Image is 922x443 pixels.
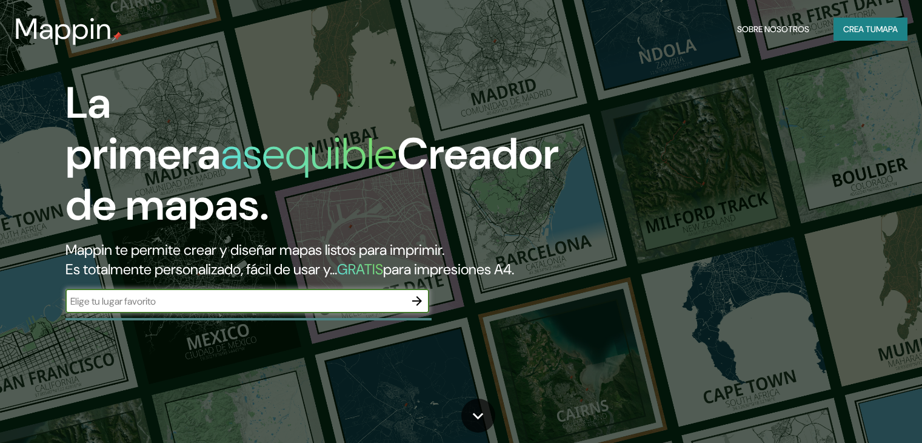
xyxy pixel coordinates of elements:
[65,294,405,308] input: Elige tu lugar favorito
[65,260,337,279] font: Es totalmente personalizado, fácil de usar y...
[737,24,809,35] font: Sobre nosotros
[221,126,397,182] font: asequible
[876,24,898,35] font: mapa
[383,260,514,279] font: para impresiones A4.
[65,126,559,233] font: Creador de mapas.
[732,18,814,41] button: Sobre nosotros
[65,75,221,182] font: La primera
[65,240,444,259] font: Mappin te permite crear y diseñar mapas listos para imprimir.
[15,10,112,48] font: Mappin
[833,18,907,41] button: Crea tumapa
[112,32,122,41] img: pin de mapeo
[337,260,383,279] font: GRATIS
[843,24,876,35] font: Crea tu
